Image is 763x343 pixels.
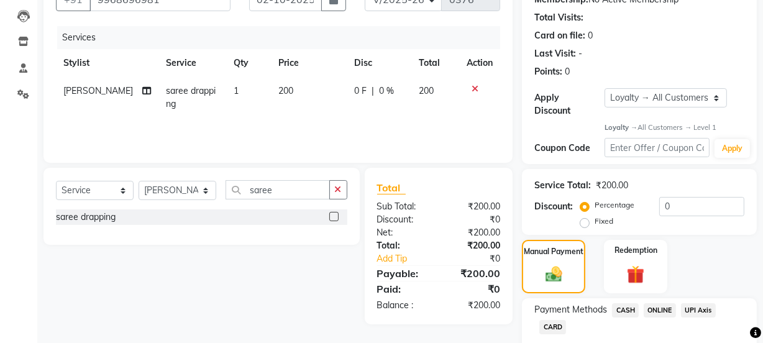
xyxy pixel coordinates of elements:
div: Services [57,26,509,49]
div: Net: [368,226,439,239]
div: saree drapping [56,211,116,224]
div: ₹200.00 [439,266,509,281]
div: Payable: [368,266,439,281]
div: ₹0 [439,213,509,226]
strong: Loyalty → [605,123,637,132]
span: UPI Axis [681,303,716,318]
span: saree drapping [166,85,216,109]
div: ₹200.00 [439,200,509,213]
span: ONLINE [644,303,676,318]
span: 200 [278,85,293,96]
span: 200 [419,85,434,96]
div: Total Visits: [534,11,583,24]
span: CARD [539,320,566,334]
div: 0 [565,65,570,78]
th: Action [459,49,500,77]
a: Add Tip [368,252,450,265]
input: Search or Scan [226,180,330,199]
span: Payment Methods [534,303,607,316]
div: All Customers → Level 1 [605,122,744,133]
div: Paid: [368,281,439,296]
div: Discount: [534,200,573,213]
span: Total [377,181,406,194]
input: Enter Offer / Coupon Code [605,138,710,157]
th: Service [158,49,226,77]
span: 1 [234,85,239,96]
img: _gift.svg [621,263,650,285]
div: - [578,47,582,60]
span: [PERSON_NAME] [63,85,133,96]
div: Sub Total: [368,200,439,213]
div: Coupon Code [534,142,605,155]
div: ₹0 [450,252,509,265]
label: Manual Payment [524,246,583,257]
div: 0 [588,29,593,42]
div: ₹200.00 [596,179,628,192]
span: | [372,85,374,98]
div: Points: [534,65,562,78]
label: Percentage [595,199,634,211]
th: Stylist [56,49,158,77]
span: 0 F [354,85,367,98]
span: CASH [612,303,639,318]
div: Last Visit: [534,47,576,60]
div: ₹200.00 [439,299,509,312]
th: Qty [226,49,271,77]
div: Service Total: [534,179,591,192]
label: Redemption [615,245,657,256]
th: Disc [347,49,411,77]
div: Balance : [368,299,439,312]
th: Price [271,49,347,77]
div: ₹200.00 [439,239,509,252]
div: Discount: [368,213,439,226]
th: Total [411,49,459,77]
div: ₹0 [439,281,509,296]
div: Apply Discount [534,91,605,117]
div: ₹200.00 [439,226,509,239]
label: Fixed [595,216,613,227]
button: Apply [715,139,750,158]
span: 0 % [379,85,394,98]
img: _cash.svg [541,265,567,284]
div: Total: [368,239,439,252]
div: Card on file: [534,29,585,42]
